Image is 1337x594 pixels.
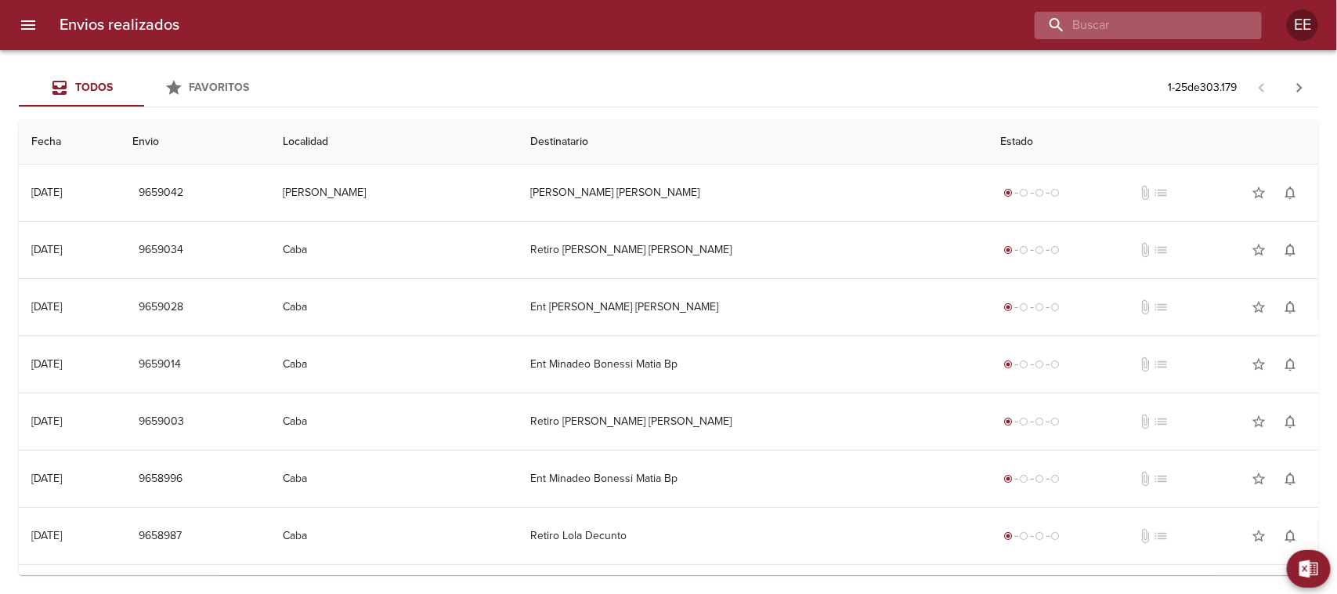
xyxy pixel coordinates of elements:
button: Agregar a favoritos [1243,177,1274,208]
button: Activar notificaciones [1274,177,1306,208]
div: Generado [1001,528,1064,544]
div: Generado [1001,357,1064,372]
td: Caba [270,508,518,564]
button: 9659014 [132,350,187,379]
span: notifications_none [1282,528,1298,544]
span: No tiene pedido asociado [1153,471,1169,487]
p: 1 - 25 de 303.179 [1168,80,1237,96]
div: [DATE] [31,357,62,371]
span: No tiene documentos adjuntos [1137,357,1153,372]
button: Exportar Excel [1287,550,1331,588]
span: notifications_none [1282,185,1298,201]
span: radio_button_unchecked [1035,531,1045,541]
span: radio_button_unchecked [1020,474,1029,484]
span: 9659028 [139,298,183,317]
button: Activar notificaciones [1274,520,1306,552]
span: 9659042 [139,183,183,203]
span: radio_button_unchecked [1035,245,1045,255]
span: radio_button_unchecked [1035,474,1045,484]
th: Envio [120,120,270,165]
button: Activar notificaciones [1274,406,1306,437]
span: Todos [75,81,113,94]
span: radio_button_unchecked [1051,474,1061,484]
span: star_border [1251,242,1267,258]
button: 9659003 [132,407,190,436]
button: 9659034 [132,236,190,265]
span: No tiene documentos adjuntos [1137,471,1153,487]
span: radio_button_unchecked [1020,417,1029,426]
span: notifications_none [1282,242,1298,258]
button: Activar notificaciones [1274,234,1306,266]
button: Activar notificaciones [1274,349,1306,380]
div: [DATE] [31,186,62,199]
span: radio_button_unchecked [1035,188,1045,197]
span: radio_button_unchecked [1035,302,1045,312]
span: 9658987 [139,527,182,546]
span: star_border [1251,528,1267,544]
h6: Envios realizados [60,13,179,38]
button: Agregar a favoritos [1243,406,1274,437]
td: Retiro [PERSON_NAME] [PERSON_NAME] [518,222,988,278]
span: radio_button_unchecked [1051,188,1061,197]
td: Caba [270,451,518,507]
button: 9658987 [132,522,188,551]
span: radio_button_unchecked [1051,360,1061,369]
div: [DATE] [31,300,62,313]
span: Pagina siguiente [1281,69,1318,107]
div: [DATE] [31,472,62,485]
span: 9659014 [139,355,181,375]
span: radio_button_unchecked [1020,360,1029,369]
span: star_border [1251,299,1267,315]
div: [DATE] [31,415,62,428]
td: [PERSON_NAME] [270,165,518,221]
span: 9659034 [139,241,183,260]
div: Abrir información de usuario [1287,9,1318,41]
button: 9659042 [132,179,190,208]
span: No tiene pedido asociado [1153,299,1169,315]
span: radio_button_unchecked [1051,417,1061,426]
td: Caba [270,222,518,278]
span: radio_button_unchecked [1051,302,1061,312]
span: star_border [1251,357,1267,372]
span: radio_button_unchecked [1051,245,1061,255]
span: notifications_none [1282,471,1298,487]
span: radio_button_checked [1004,360,1014,369]
span: star_border [1251,185,1267,201]
span: radio_button_unchecked [1020,245,1029,255]
span: notifications_none [1282,414,1298,429]
button: Agregar a favoritos [1243,463,1274,494]
td: Caba [270,336,518,393]
div: EE [1287,9,1318,41]
span: radio_button_unchecked [1035,360,1045,369]
button: 9659028 [132,293,190,322]
div: Generado [1001,185,1064,201]
span: radio_button_unchecked [1051,531,1061,541]
input: buscar [1035,12,1235,39]
span: notifications_none [1282,299,1298,315]
span: No tiene pedido asociado [1153,185,1169,201]
span: radio_button_checked [1004,417,1014,426]
td: Caba [270,279,518,335]
div: Generado [1001,414,1064,429]
span: star_border [1251,471,1267,487]
span: No tiene pedido asociado [1153,528,1169,544]
button: Agregar a favoritos [1243,292,1274,323]
button: 9658996 [132,465,189,494]
button: Agregar a favoritos [1243,234,1274,266]
span: No tiene pedido asociado [1153,357,1169,372]
button: Agregar a favoritos [1243,349,1274,380]
button: menu [9,6,47,44]
span: No tiene documentos adjuntos [1137,299,1153,315]
div: [DATE] [31,243,62,256]
span: radio_button_checked [1004,188,1014,197]
td: Ent Minadeo Bonessi Matia Bp [518,336,988,393]
span: No tiene documentos adjuntos [1137,242,1153,258]
td: Caba [270,393,518,450]
span: No tiene documentos adjuntos [1137,414,1153,429]
span: Pagina anterior [1243,79,1281,95]
button: Activar notificaciones [1274,292,1306,323]
th: Fecha [19,120,120,165]
span: star_border [1251,414,1267,429]
th: Localidad [270,120,518,165]
td: Retiro Lola Decunto [518,508,988,564]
